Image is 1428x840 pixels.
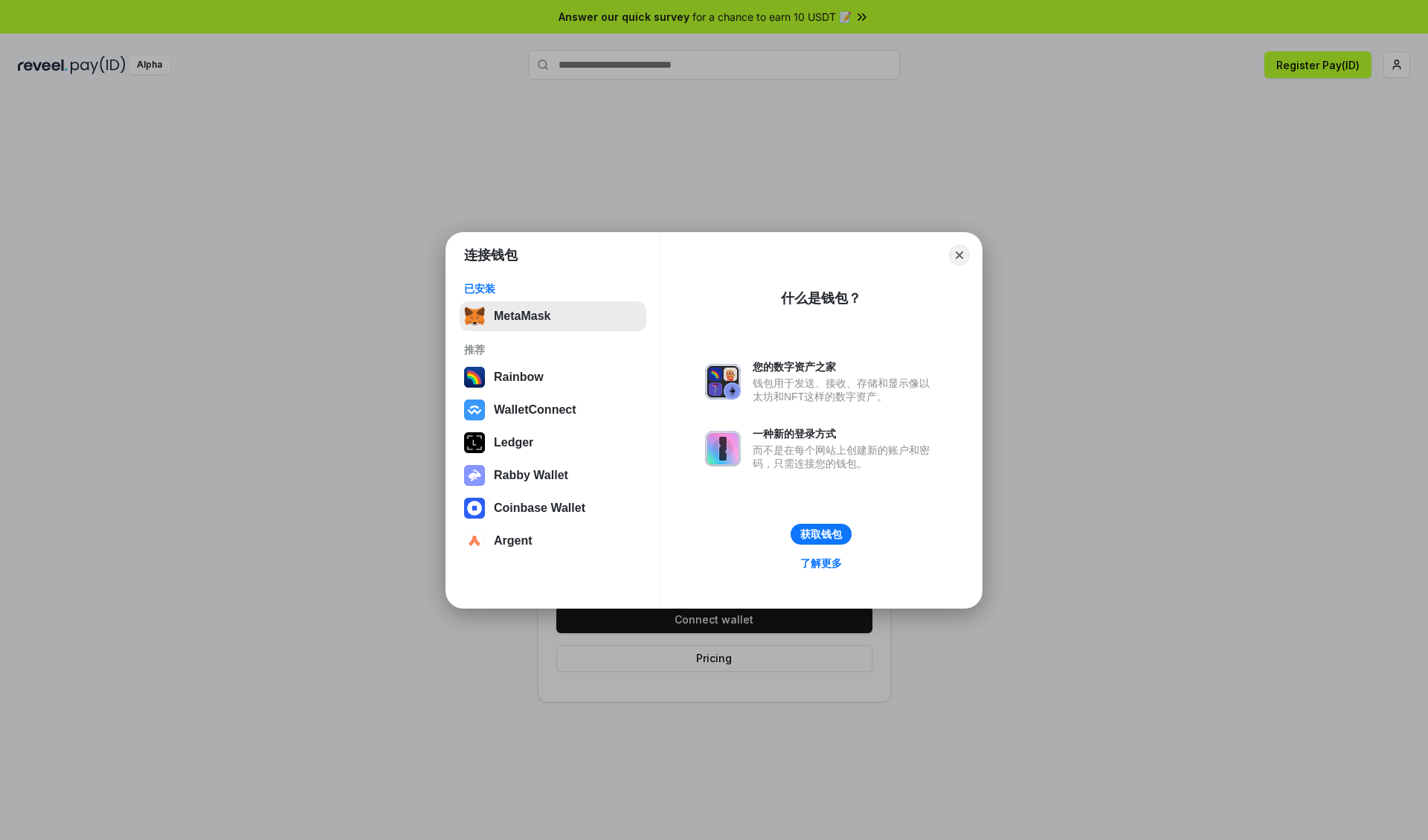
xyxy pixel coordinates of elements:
[494,310,550,323] div: MetaMask
[464,282,642,295] div: 已安装
[753,427,937,440] div: 一种新的登录方式
[494,403,576,417] div: WalletConnect
[705,364,741,400] img: svg+xml,%3Csvg%20xmlns%3D%22http%3A%2F%2Fwww.w3.org%2F2000%2Fsvg%22%20fill%3D%22none%22%20viewBox...
[753,376,937,403] div: 钱包用于发送、接收、存储和显示像以太坊和NFT这样的数字资产。
[494,469,568,482] div: Rabby Wallet
[791,554,851,573] a: 了解更多
[460,395,646,425] button: WalletConnect
[753,360,937,373] div: 您的数字资产之家
[781,289,861,307] div: 什么是钱包？
[460,526,646,556] button: Argent
[464,343,642,356] div: 推荐
[800,528,842,541] div: 获取钱包
[464,246,518,264] h1: 连接钱包
[464,400,485,420] img: svg+xml,%3Csvg%20width%3D%2228%22%20height%3D%2228%22%20viewBox%3D%220%200%2028%2028%22%20fill%3D...
[494,371,544,384] div: Rainbow
[800,557,842,570] div: 了解更多
[494,534,533,548] div: Argent
[464,432,485,453] img: svg+xml,%3Csvg%20xmlns%3D%22http%3A%2F%2Fwww.w3.org%2F2000%2Fsvg%22%20width%3D%2228%22%20height%3...
[460,493,646,523] button: Coinbase Wallet
[460,461,646,490] button: Rabby Wallet
[464,530,485,551] img: svg+xml,%3Csvg%20width%3D%2228%22%20height%3D%2228%22%20viewBox%3D%220%200%2028%2028%22%20fill%3D...
[494,436,533,449] div: Ledger
[949,245,970,266] button: Close
[464,465,485,486] img: svg+xml,%3Csvg%20xmlns%3D%22http%3A%2F%2Fwww.w3.org%2F2000%2Fsvg%22%20fill%3D%22none%22%20viewBox...
[464,306,485,327] img: svg+xml,%3Csvg%20fill%3D%22none%22%20height%3D%2233%22%20viewBox%3D%220%200%2035%2033%22%20width%...
[753,443,937,470] div: 而不是在每个网站上创建新的账户和密码，只需连接您的钱包。
[791,524,852,545] button: 获取钱包
[460,362,646,392] button: Rainbow
[705,431,741,467] img: svg+xml,%3Csvg%20xmlns%3D%22http%3A%2F%2Fwww.w3.org%2F2000%2Fsvg%22%20fill%3D%22none%22%20viewBox...
[494,501,585,515] div: Coinbase Wallet
[464,498,485,519] img: svg+xml,%3Csvg%20width%3D%2228%22%20height%3D%2228%22%20viewBox%3D%220%200%2028%2028%22%20fill%3D...
[464,367,485,388] img: svg+xml,%3Csvg%20width%3D%22120%22%20height%3D%22120%22%20viewBox%3D%220%200%20120%20120%22%20fil...
[460,301,646,331] button: MetaMask
[460,428,646,458] button: Ledger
